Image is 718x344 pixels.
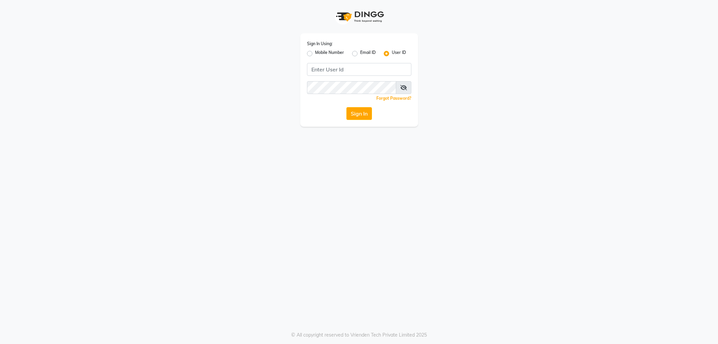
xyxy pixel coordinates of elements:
img: logo1.svg [332,7,386,27]
label: Email ID [360,50,376,58]
a: Forgot Password? [376,96,411,101]
label: User ID [392,50,406,58]
input: Username [307,63,411,76]
label: Mobile Number [315,50,344,58]
label: Sign In Using: [307,41,333,47]
button: Sign In [346,107,372,120]
input: Username [307,81,396,94]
